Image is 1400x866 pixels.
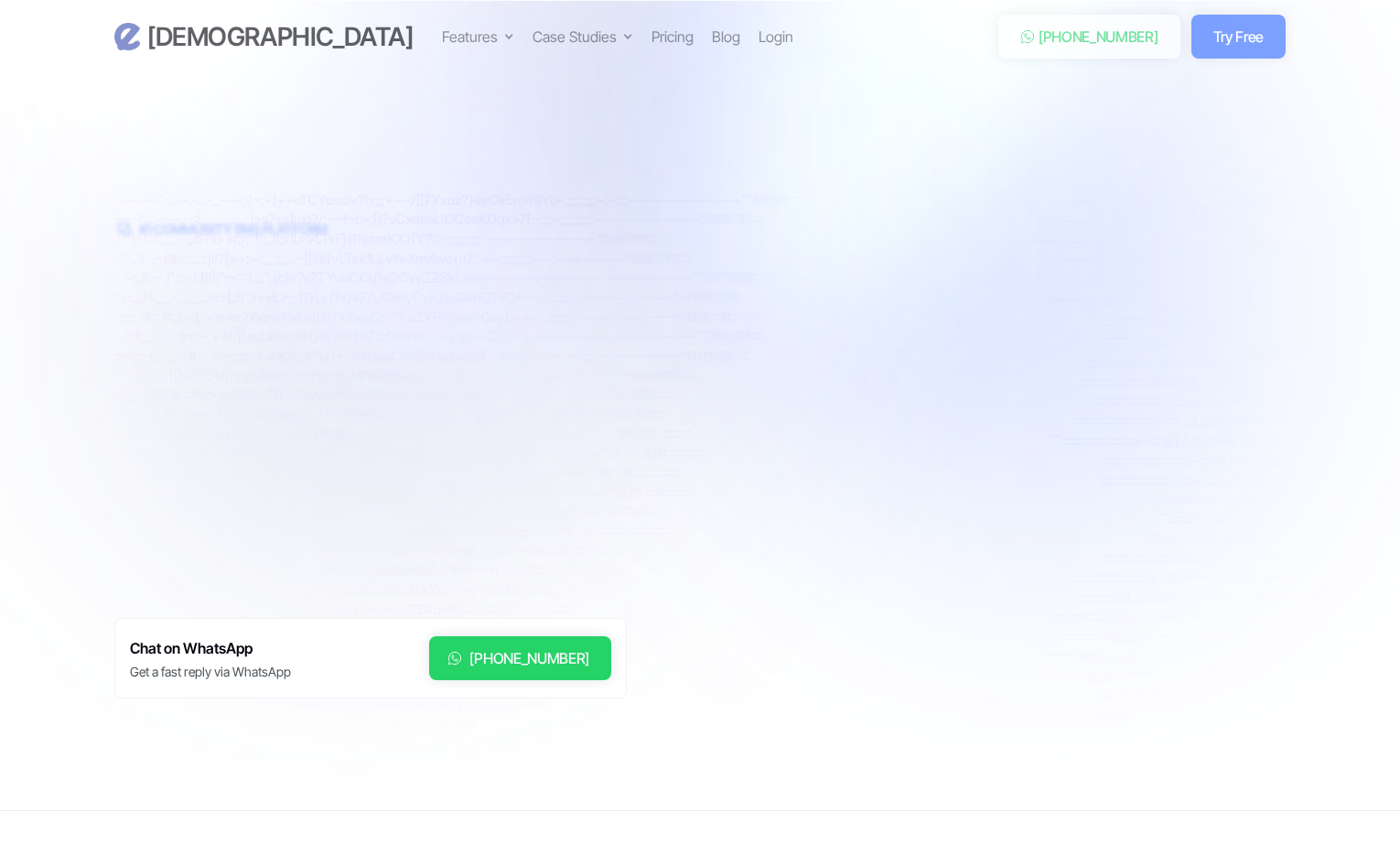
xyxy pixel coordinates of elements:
a: [PHONE_NUMBER] [998,15,1180,59]
div: Case Studies [533,26,633,48]
div: Features [442,26,498,48]
a: Login [759,26,793,48]
div: [PHONE_NUMBER] [469,647,589,669]
a: Pricing [652,26,694,48]
div: [PHONE_NUMBER] [1039,26,1158,48]
div: Features [442,26,514,48]
a: home [114,21,413,53]
div: Get a fast reply via WhatsApp [130,663,291,681]
div: #1 Community SMS Platform [139,221,328,239]
a: Blog [712,26,740,48]
div: Case Studies [533,26,617,48]
h6: Chat on WhatsApp [130,636,291,661]
a: Try Free [1191,15,1286,59]
a: [PHONE_NUMBER] [429,636,611,680]
h3: [DEMOGRAPHIC_DATA] [147,21,413,53]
